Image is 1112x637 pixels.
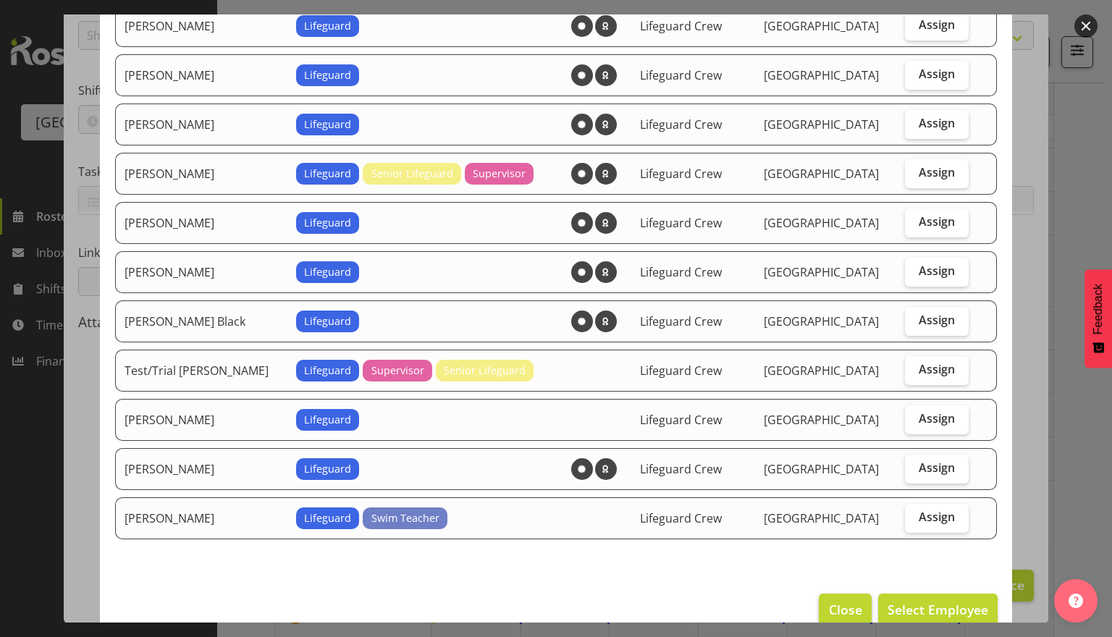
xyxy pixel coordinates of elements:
span: Lifeguard [304,67,351,83]
td: [PERSON_NAME] [115,54,287,96]
span: [GEOGRAPHIC_DATA] [764,412,879,428]
span: [GEOGRAPHIC_DATA] [764,264,879,280]
span: [GEOGRAPHIC_DATA] [764,18,879,34]
span: [GEOGRAPHIC_DATA] [764,461,879,477]
span: [GEOGRAPHIC_DATA] [764,67,879,83]
td: [PERSON_NAME] [115,251,287,293]
span: Senior Lifeguard [444,363,526,379]
span: Lifeguard [304,215,351,231]
span: Lifeguard Crew [640,313,722,329]
span: Supervisor [473,166,526,182]
span: Senior Lifeguard [371,166,453,182]
span: Assign [919,263,955,278]
td: Test/Trial [PERSON_NAME] [115,350,287,392]
span: Lifeguard [304,313,351,329]
span: Lifeguard Crew [640,166,722,182]
span: Lifeguard Crew [640,18,722,34]
span: Lifeguard Crew [640,363,722,379]
span: Lifeguard Crew [640,67,722,83]
span: Lifeguard Crew [640,461,722,477]
span: Lifeguard Crew [640,215,722,231]
td: [PERSON_NAME] [115,104,287,145]
span: [GEOGRAPHIC_DATA] [764,313,879,329]
span: Assign [919,460,955,475]
span: Lifeguard Crew [640,264,722,280]
td: [PERSON_NAME] [115,497,287,539]
img: help-xxl-2.png [1069,594,1083,608]
button: Select Employee [878,594,998,625]
td: [PERSON_NAME] [115,202,287,244]
span: [GEOGRAPHIC_DATA] [764,215,879,231]
span: [GEOGRAPHIC_DATA] [764,363,879,379]
span: Assign [919,67,955,81]
span: [GEOGRAPHIC_DATA] [764,166,879,182]
span: Swim Teacher [371,510,439,526]
span: Lifeguard Crew [640,412,722,428]
span: Assign [919,313,955,327]
button: Close [819,594,871,625]
span: Assign [919,116,955,130]
td: [PERSON_NAME] [115,153,287,195]
span: Lifeguard [304,264,351,280]
span: Lifeguard [304,461,351,477]
span: Lifeguard [304,166,351,182]
span: Lifeguard [304,510,351,526]
td: [PERSON_NAME] [115,399,287,441]
button: Feedback - Show survey [1084,269,1112,368]
span: Select Employee [888,601,988,618]
td: [PERSON_NAME] [115,448,287,490]
td: [PERSON_NAME] Black [115,300,287,342]
span: Assign [919,411,955,426]
span: Feedback [1092,284,1105,334]
span: Lifeguard [304,412,351,428]
td: [PERSON_NAME] [115,5,287,47]
span: Lifeguard [304,117,351,132]
span: Close [829,600,862,619]
span: Assign [919,165,955,180]
span: Supervisor [371,363,424,379]
span: [GEOGRAPHIC_DATA] [764,117,879,132]
span: Lifeguard Crew [640,117,722,132]
span: Lifeguard [304,363,351,379]
span: Assign [919,510,955,524]
span: Assign [919,362,955,376]
span: Assign [919,214,955,229]
span: Lifeguard [304,18,351,34]
span: Assign [919,17,955,32]
span: [GEOGRAPHIC_DATA] [764,510,879,526]
span: Lifeguard Crew [640,510,722,526]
